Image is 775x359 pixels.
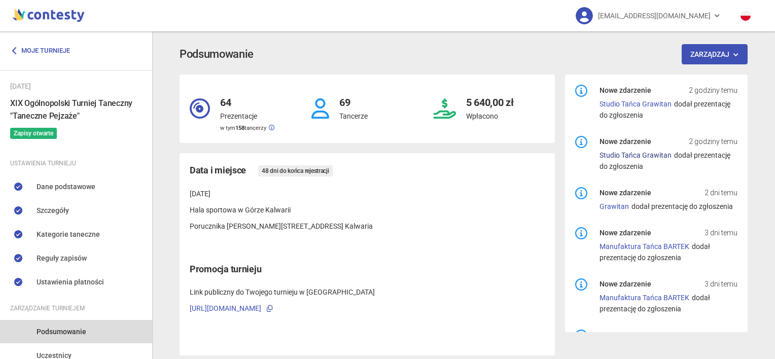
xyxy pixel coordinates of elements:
[190,286,545,298] p: Link publiczny do Twojego turnieju w [GEOGRAPHIC_DATA]
[37,326,86,337] span: Podsumowanie
[575,330,587,342] img: info
[258,165,333,176] span: 48 dni do końca rejestracji
[220,85,274,111] h4: 64
[10,128,57,139] span: Zapisy otwarte
[339,111,368,122] p: Tancerze
[235,125,244,131] strong: 158
[466,85,514,111] h4: 5 640,00 zł
[37,276,104,288] span: Ustawienia płatności
[600,100,672,108] a: Studio Tańca Grawitan
[631,202,733,210] span: dodał prezentację do zgłoszenia
[466,111,514,122] p: Wpłacono
[37,229,100,240] span: Kategorie taneczne
[190,304,261,312] a: [URL][DOMAIN_NAME]
[704,330,737,341] span: 3 dni temu
[10,158,142,169] div: Ustawienia turnieju
[704,278,737,290] span: 3 dni temu
[10,303,85,314] span: Zarządzanie turniejem
[190,204,545,216] p: Hala sportowa w Górze Kalwarii
[10,42,78,60] a: Moje turnieje
[190,190,210,198] span: [DATE]
[190,221,545,232] p: Porucznika [PERSON_NAME][STREET_ADDRESS] Kalwaria
[704,187,737,198] span: 2 dni temu
[10,97,142,122] h6: XIX Ogólnopolski Turniej Taneczny "Taneczne Pejzaże"
[220,125,274,131] small: w tym tancerzy
[704,227,737,238] span: 3 dni temu
[600,151,672,159] a: Studio Tańca Grawitan
[339,85,368,111] h4: 69
[220,111,274,122] p: Prezentacje
[689,85,737,96] span: 2 godziny temu
[190,264,261,274] span: Promocja turnieju
[600,330,651,341] span: Nowe zdarzenie
[682,44,748,64] button: Zarządzaj
[575,187,587,199] img: info
[600,202,629,210] a: Grawitan
[575,227,587,239] img: info
[600,242,689,250] a: Manufaktura Tańca BARTEK
[600,294,689,302] a: Manufaktura Tańca BARTEK
[180,44,748,64] app-title: Podsumowanie
[190,163,246,177] span: Data i miejsce
[37,253,87,264] span: Reguły zapisów
[600,227,651,238] span: Nowe zdarzenie
[600,85,651,96] span: Nowe zdarzenie
[575,85,587,97] img: info
[600,278,651,290] span: Nowe zdarzenie
[598,5,711,26] span: [EMAIL_ADDRESS][DOMAIN_NAME]
[689,136,737,147] span: 2 godziny temu
[600,136,651,147] span: Nowe zdarzenie
[37,205,69,216] span: Szczegóły
[575,136,587,148] img: info
[575,278,587,291] img: info
[37,181,95,192] span: Dane podstawowe
[180,46,254,63] h3: Podsumowanie
[600,187,651,198] span: Nowe zdarzenie
[10,81,142,92] div: [DATE]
